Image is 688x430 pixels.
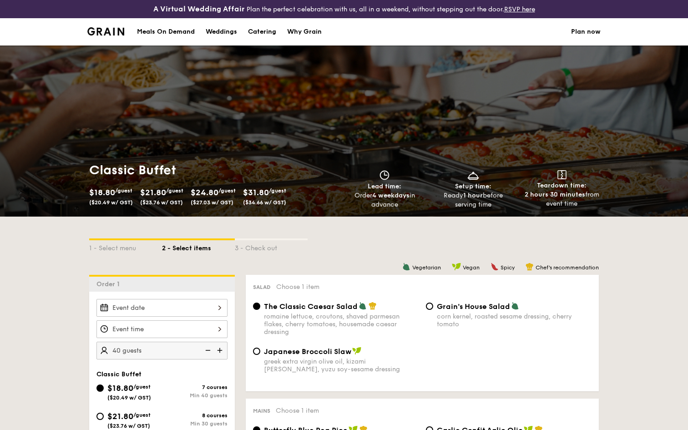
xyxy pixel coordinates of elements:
[214,342,228,359] img: icon-add.58712e84.svg
[253,303,260,310] input: The Classic Caesar Saladromaine lettuce, croutons, shaved parmesan flakes, cherry tomatoes, house...
[264,302,358,311] span: The Classic Caesar Salad
[521,190,602,208] div: from event time
[571,18,601,46] a: Plan now
[89,162,340,178] h1: Classic Buffet
[107,395,151,401] span: ($20.49 w/ GST)
[132,18,200,46] a: Meals On Demand
[96,280,123,288] span: Order 1
[463,264,480,271] span: Vegan
[89,199,133,206] span: ($20.49 w/ GST)
[253,284,271,290] span: Salad
[191,187,218,197] span: $24.80
[140,187,166,197] span: $21.80
[162,384,228,390] div: 7 courses
[455,182,491,190] span: Setup time:
[243,187,269,197] span: $31.80
[504,5,535,13] a: RSVP here
[115,4,573,15] div: Plan the perfect celebration with us, all in a weekend, without stepping out the door.
[162,240,235,253] div: 2 - Select items
[218,187,236,194] span: /guest
[525,191,585,198] strong: 2 hours 30 minutes
[235,240,308,253] div: 3 - Check out
[200,342,214,359] img: icon-reduce.1d2dbef1.svg
[107,383,133,393] span: $18.80
[115,187,132,194] span: /guest
[412,264,441,271] span: Vegetarian
[162,420,228,427] div: Min 30 guests
[96,299,228,317] input: Event date
[89,240,162,253] div: 1 - Select menu
[253,348,260,355] input: Japanese Broccoli Slawgreek extra virgin olive oil, kizami [PERSON_NAME], yuzu soy-sesame dressing
[137,18,195,46] div: Meals On Demand
[243,18,282,46] a: Catering
[537,182,587,189] span: Teardown time:
[264,347,351,356] span: Japanese Broccoli Slaw
[140,199,183,206] span: ($23.76 w/ GST)
[248,18,276,46] div: Catering
[344,191,425,209] div: Order in advance
[369,302,377,310] img: icon-chef-hat.a58ddaea.svg
[536,264,599,271] span: Chef's recommendation
[166,187,183,194] span: /guest
[96,413,104,420] input: $21.80/guest($23.76 w/ GST)8 coursesMin 30 guests
[162,412,228,419] div: 8 courses
[352,347,361,355] img: icon-vegan.f8ff3823.svg
[206,18,237,46] div: Weddings
[96,320,228,338] input: Event time
[437,313,592,328] div: corn kernel, roasted sesame dressing, cherry tomato
[276,407,319,415] span: Choose 1 item
[282,18,327,46] a: Why Grain
[368,182,401,190] span: Lead time:
[501,264,515,271] span: Spicy
[359,302,367,310] img: icon-vegetarian.fe4039eb.svg
[191,199,233,206] span: ($27.03 w/ GST)
[133,384,151,390] span: /guest
[526,263,534,271] img: icon-chef-hat.a58ddaea.svg
[287,18,322,46] div: Why Grain
[133,412,151,418] span: /guest
[402,263,410,271] img: icon-vegetarian.fe4039eb.svg
[378,170,391,180] img: icon-clock.2db775ea.svg
[264,358,419,373] div: greek extra virgin olive oil, kizami [PERSON_NAME], yuzu soy-sesame dressing
[426,303,433,310] input: Grain's House Saladcorn kernel, roasted sesame dressing, cherry tomato
[433,191,514,209] div: Ready before serving time
[87,27,124,35] img: Grain
[96,384,104,392] input: $18.80/guest($20.49 w/ GST)7 coursesMin 40 guests
[466,170,480,180] img: icon-dish.430c3a2e.svg
[89,187,115,197] span: $18.80
[87,27,124,35] a: Logotype
[511,302,519,310] img: icon-vegetarian.fe4039eb.svg
[437,302,510,311] span: Grain's House Salad
[372,192,410,199] strong: 4 weekdays
[107,411,133,421] span: $21.80
[269,187,286,194] span: /guest
[153,4,245,15] h4: A Virtual Wedding Affair
[200,18,243,46] a: Weddings
[276,283,319,291] span: Choose 1 item
[491,263,499,271] img: icon-spicy.37a8142b.svg
[452,263,461,271] img: icon-vegan.f8ff3823.svg
[107,423,150,429] span: ($23.76 w/ GST)
[557,170,567,179] img: icon-teardown.65201eee.svg
[96,342,228,359] input: Number of guests
[243,199,286,206] span: ($34.66 w/ GST)
[463,192,483,199] strong: 1 hour
[162,392,228,399] div: Min 40 guests
[253,408,270,414] span: Mains
[96,370,142,378] span: Classic Buffet
[264,313,419,336] div: romaine lettuce, croutons, shaved parmesan flakes, cherry tomatoes, housemade caesar dressing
